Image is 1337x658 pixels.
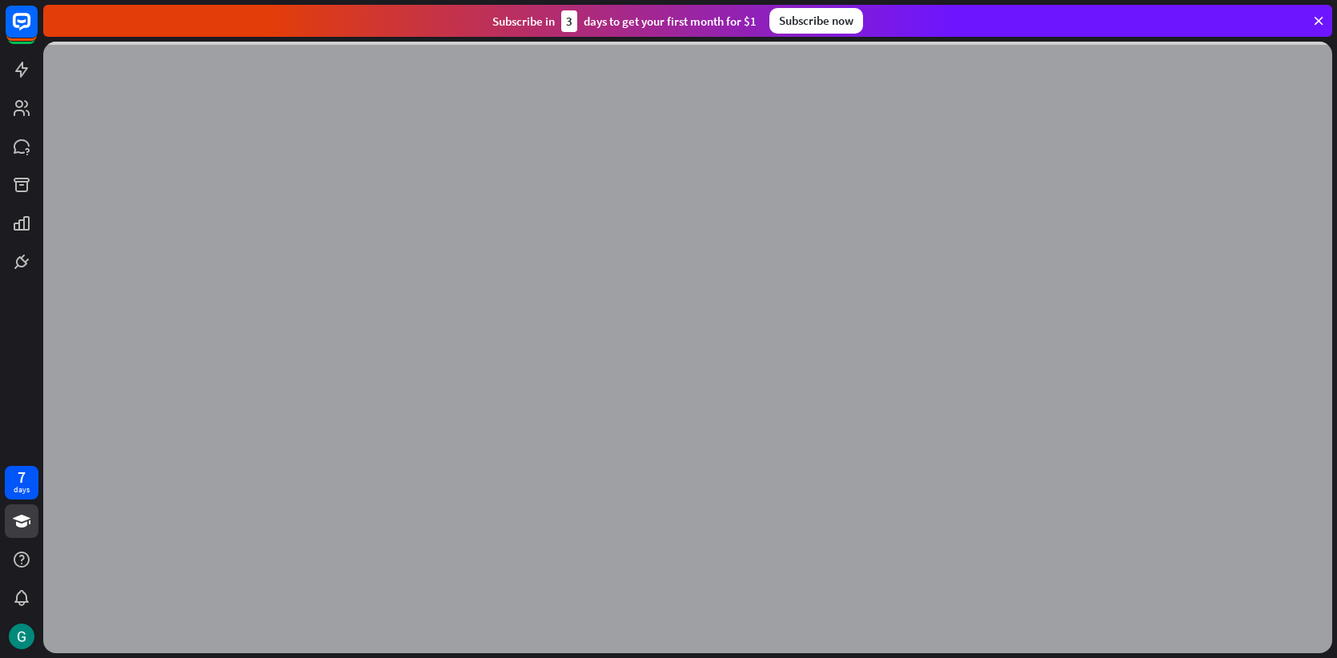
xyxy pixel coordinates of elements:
div: 7 [18,470,26,484]
div: 3 [561,10,577,32]
div: Subscribe in days to get your first month for $1 [492,10,757,32]
div: Subscribe now [769,8,863,34]
div: days [14,484,30,496]
a: 7 days [5,466,38,500]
